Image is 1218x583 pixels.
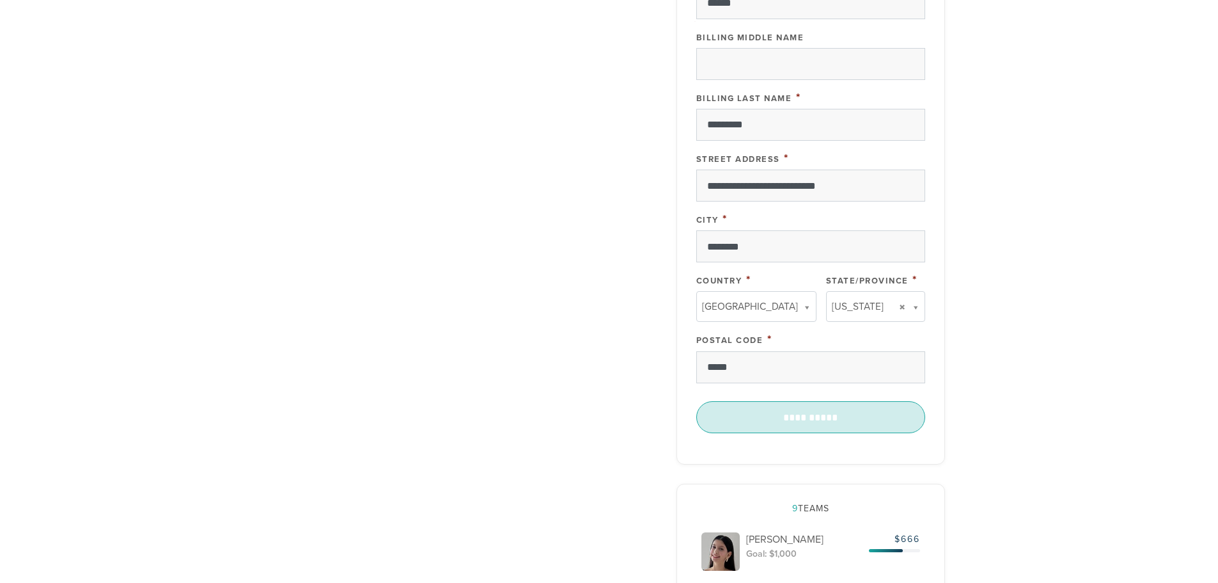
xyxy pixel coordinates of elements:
[696,154,780,164] label: Street Address
[832,298,884,315] span: [US_STATE]
[746,273,751,287] span: This field is required.
[696,215,719,225] label: City
[792,503,798,514] span: 9
[696,335,763,346] label: Postal Code
[696,33,804,43] label: Billing Middle Name
[696,291,816,322] a: [GEOGRAPHIC_DATA]
[696,527,925,576] a: [PERSON_NAME] Goal: $1,000 $666
[722,212,728,226] span: This field is required.
[826,276,909,286] label: State/Province
[702,298,798,315] span: [GEOGRAPHIC_DATA]
[696,504,925,515] h2: Teams
[784,151,789,165] span: This field is required.
[746,548,863,560] div: Goal: $1,000
[696,276,742,286] label: Country
[696,93,792,104] label: Billing Last Name
[767,332,772,346] span: This field is required.
[869,534,920,552] span: $666
[826,291,925,322] a: [US_STATE]
[796,90,801,104] span: This field is required.
[746,532,863,547] p: [PERSON_NAME]
[912,273,917,287] span: This field is required.
[701,532,740,571] img: imagefile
